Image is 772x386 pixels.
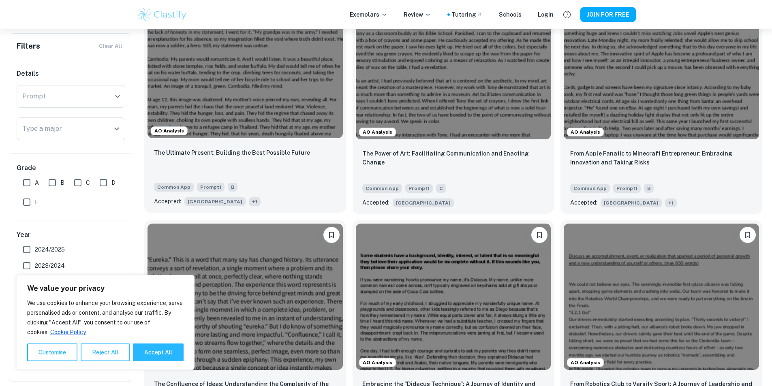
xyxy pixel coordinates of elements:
[35,261,65,270] span: 2023/2024
[228,183,237,192] span: B
[350,10,387,19] p: Exemplars
[580,7,636,22] button: JOIN FOR FREE
[570,149,753,167] p: From Apple Fanatic to Minecraft Entrepreneur: Embracing Innovation and Taking Risks
[436,184,446,193] span: C
[564,224,759,370] img: undefined Common App example thumbnail: From Robotics Club to Varsity Sport: A J
[531,227,547,243] button: Please log in to bookmark exemplars
[35,198,38,207] span: F
[27,343,77,361] button: Customise
[35,178,39,187] span: A
[560,8,574,21] button: Help and Feedback
[197,183,225,192] span: Prompt 1
[151,127,187,134] span: AO Analysis
[567,128,603,136] span: AO Analysis
[665,198,677,207] span: + 1
[538,10,554,19] a: Login
[35,245,65,254] span: 2024/2025
[16,275,195,370] div: We value your privacy
[499,10,522,19] a: Schools
[148,224,343,370] img: undefined Common App example thumbnail: The Confluence of Ideas: Understanding t
[644,184,654,193] span: B
[393,198,454,207] span: [GEOGRAPHIC_DATA]
[81,343,130,361] button: Reject All
[17,163,125,173] h6: Grade
[323,227,340,243] button: Please log in to bookmark exemplars
[362,184,402,193] span: Common App
[137,6,188,23] img: Clastify logo
[359,359,396,366] span: AO Analysis
[356,224,551,370] img: undefined Common App example thumbnail: Embracing the "Didacus Technique": A Jou
[60,178,64,187] span: B
[570,198,597,207] p: Accepted:
[17,69,125,79] h6: Details
[740,227,756,243] button: Please log in to bookmark exemplars
[362,198,389,207] p: Accepted:
[154,183,194,192] span: Common App
[405,184,433,193] span: Prompt 1
[50,328,86,336] a: Cookie Policy
[17,41,40,52] h6: Filters
[86,178,90,187] span: C
[154,197,181,206] p: Accepted:
[601,198,662,207] span: [GEOGRAPHIC_DATA]
[451,10,483,19] a: Tutoring
[570,184,610,193] span: Common App
[613,184,641,193] span: Prompt 1
[362,149,545,167] p: The Power of Art: Facilitating Communication and Enacting Change
[184,197,246,206] span: [GEOGRAPHIC_DATA]
[154,148,310,157] p: The Ultimate Present: Building the Best Possible Future
[27,298,184,337] p: We use cookies to enhance your browsing experience, serve personalised ads or content, and analys...
[404,10,431,19] p: Review
[359,128,396,136] span: AO Analysis
[249,197,261,206] span: + 1
[111,123,122,134] button: Open
[17,230,125,240] h6: Year
[133,343,184,361] button: Accept All
[111,178,115,187] span: D
[27,284,184,293] p: We value your privacy
[567,359,603,366] span: AO Analysis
